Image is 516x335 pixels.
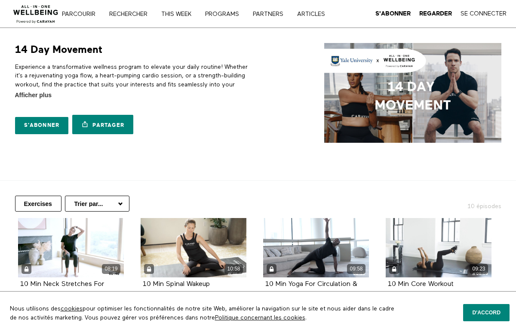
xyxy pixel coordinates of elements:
[72,115,133,134] a: Partager
[265,281,357,297] a: 10 Min Yoga For Circulation & Energy
[375,10,411,17] strong: S'abonner
[143,281,210,287] a: 10 Min Spinal Wakeup
[324,43,501,143] img: 14 Day Movement
[20,281,104,297] a: 10 Min Neck Stretches For Tension Relief
[68,9,343,18] nav: Primaire
[3,298,403,329] p: Nous utilisons des pour optimiser les fonctionnalités de notre site Web, améliorer la navigation ...
[143,281,210,288] strong: 10 Min Spinal Wakeup
[102,264,120,274] div: 08:19
[419,10,452,18] a: Regarder
[470,264,488,274] div: 09:23
[265,281,357,298] strong: 10 Min Yoga For Circulation & Energy
[15,43,102,56] h1: 14 Day Movement
[59,11,104,17] a: Parcourir
[141,218,246,277] a: 10 Min Spinal Wakeup 10:58
[250,11,292,17] a: PARTNERS
[15,91,52,100] span: Afficher plus
[15,63,255,106] p: Experience a transformative wellness program to elevate your daily routine! Whether it's a rejuve...
[202,11,248,17] a: PROGRAMS
[158,11,200,17] a: THIS WEEK
[224,264,243,274] div: 10:58
[61,306,83,312] a: cookies
[418,196,506,211] h2: 10 épisodes
[215,315,305,321] a: Politique concernant les cookies
[463,304,510,321] button: D'accord
[419,10,452,17] strong: Regarder
[15,117,69,134] a: S'abonner
[386,218,491,277] a: 10 Min Core Workout 09:23
[20,281,104,298] strong: 10 Min Neck Stretches For Tension Relief
[388,281,454,288] strong: 10 Min Core Workout
[347,264,365,274] div: 09:58
[461,10,507,18] a: Se Connecter
[294,11,334,17] a: ARTICLES
[375,10,411,18] a: S'abonner
[18,218,124,277] a: 10 Min Neck Stretches For Tension Relief 08:19
[106,11,157,17] a: Rechercher
[388,281,454,287] a: 10 Min Core Workout
[263,218,369,277] a: 10 Min Yoga For Circulation & Energy 09:58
